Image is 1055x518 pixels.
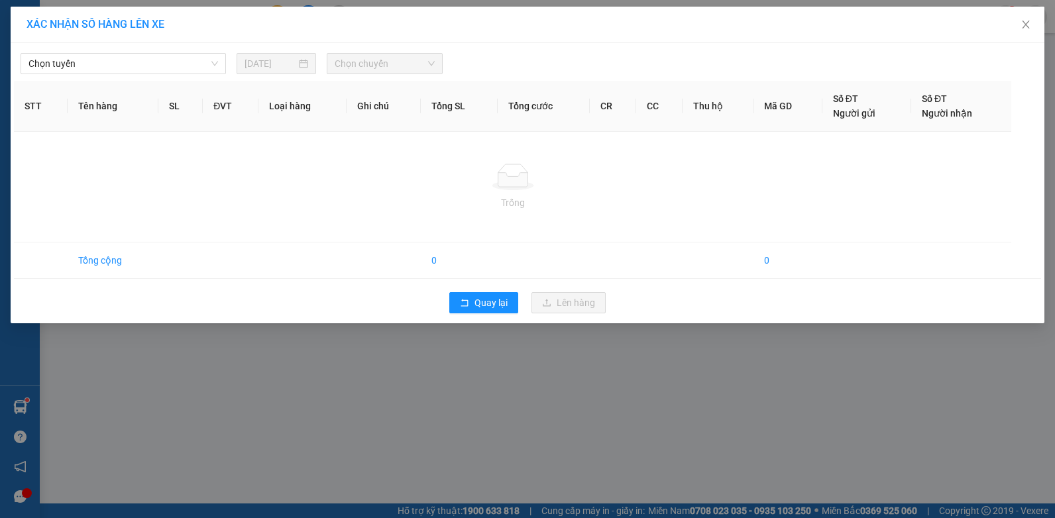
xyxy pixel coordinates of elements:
[460,298,469,309] span: rollback
[753,81,822,132] th: Mã GD
[14,81,68,132] th: STT
[68,242,158,279] td: Tổng cộng
[203,81,258,132] th: ĐVT
[833,93,858,104] span: Số ĐT
[421,81,498,132] th: Tổng SL
[258,81,347,132] th: Loại hàng
[922,93,947,104] span: Số ĐT
[531,292,606,313] button: uploadLên hàng
[421,242,498,279] td: 0
[25,195,1001,210] div: Trống
[27,18,164,30] span: XÁC NHẬN SỐ HÀNG LÊN XE
[68,81,158,132] th: Tên hàng
[922,108,972,119] span: Người nhận
[498,81,589,132] th: Tổng cước
[474,295,508,310] span: Quay lại
[335,54,434,74] span: Chọn chuyến
[28,54,218,74] span: Chọn tuyến
[158,81,203,132] th: SL
[1021,19,1031,30] span: close
[636,81,683,132] th: CC
[347,81,421,132] th: Ghi chú
[833,108,875,119] span: Người gửi
[590,81,636,132] th: CR
[1007,7,1044,44] button: Close
[245,56,296,71] input: 15/08/2025
[449,292,518,313] button: rollbackQuay lại
[683,81,754,132] th: Thu hộ
[753,242,822,279] td: 0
